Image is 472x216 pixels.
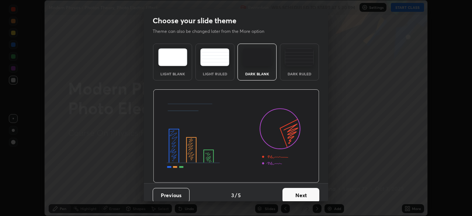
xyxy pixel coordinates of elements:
h4: / [235,191,237,199]
img: lightTheme.e5ed3b09.svg [158,48,187,66]
h4: 5 [238,191,241,199]
div: Dark Ruled [285,72,314,76]
div: Light Ruled [200,72,230,76]
div: Dark Blank [242,72,272,76]
img: darkThemeBanner.d06ce4a2.svg [153,89,319,183]
img: lightRuledTheme.5fabf969.svg [200,48,229,66]
div: Light Blank [158,72,187,76]
h2: Choose your slide theme [153,16,236,25]
img: darkTheme.f0cc69e5.svg [243,48,272,66]
p: Theme can also be changed later from the More option [153,28,272,35]
button: Previous [153,188,190,203]
img: darkRuledTheme.de295e13.svg [285,48,314,66]
button: Next [282,188,319,203]
h4: 3 [231,191,234,199]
